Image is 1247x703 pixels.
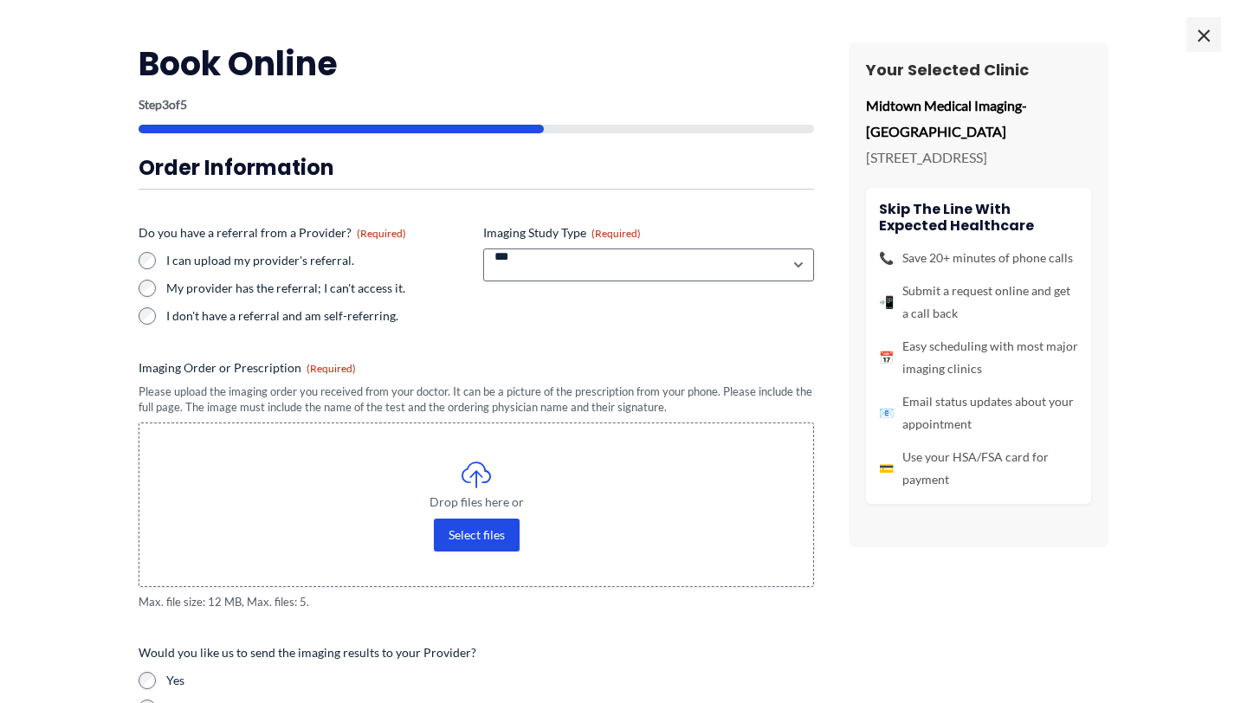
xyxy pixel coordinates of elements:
p: Midtown Medical Imaging-[GEOGRAPHIC_DATA] [866,93,1091,144]
label: I can upload my provider's referral. [166,252,469,269]
li: Email status updates about your appointment [879,390,1078,435]
h4: Skip the line with Expected Healthcare [879,201,1078,234]
span: Max. file size: 12 MB, Max. files: 5. [139,594,814,610]
label: My provider has the referral; I can't access it. [166,280,469,297]
button: select files, imaging order or prescription(required) [434,519,520,551]
span: 💳 [879,457,894,480]
span: (Required) [591,227,641,240]
span: 3 [162,97,169,112]
li: Save 20+ minutes of phone calls [879,247,1078,269]
label: I don't have a referral and am self-referring. [166,307,469,325]
li: Submit a request online and get a call back [879,280,1078,325]
label: Imaging Study Type [483,224,814,242]
span: 📞 [879,247,894,269]
span: (Required) [307,362,356,375]
span: (Required) [357,227,406,240]
p: Step of [139,99,814,111]
span: 📅 [879,346,894,369]
h3: Order Information [139,154,814,181]
li: Use your HSA/FSA card for payment [879,446,1078,491]
legend: Would you like us to send the imaging results to your Provider? [139,644,476,661]
div: Please upload the imaging order you received from your doctor. It can be a picture of the prescri... [139,384,814,416]
li: Easy scheduling with most major imaging clinics [879,335,1078,380]
label: Imaging Order or Prescription [139,359,814,377]
label: Yes [166,672,814,689]
h2: Book Online [139,42,814,85]
h3: Your Selected Clinic [866,60,1091,80]
legend: Do you have a referral from a Provider? [139,224,406,242]
span: 📧 [879,402,894,424]
span: 📲 [879,291,894,313]
span: × [1186,17,1221,52]
span: 5 [180,97,187,112]
p: [STREET_ADDRESS] [866,145,1091,171]
span: Drop files here or [174,496,779,508]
